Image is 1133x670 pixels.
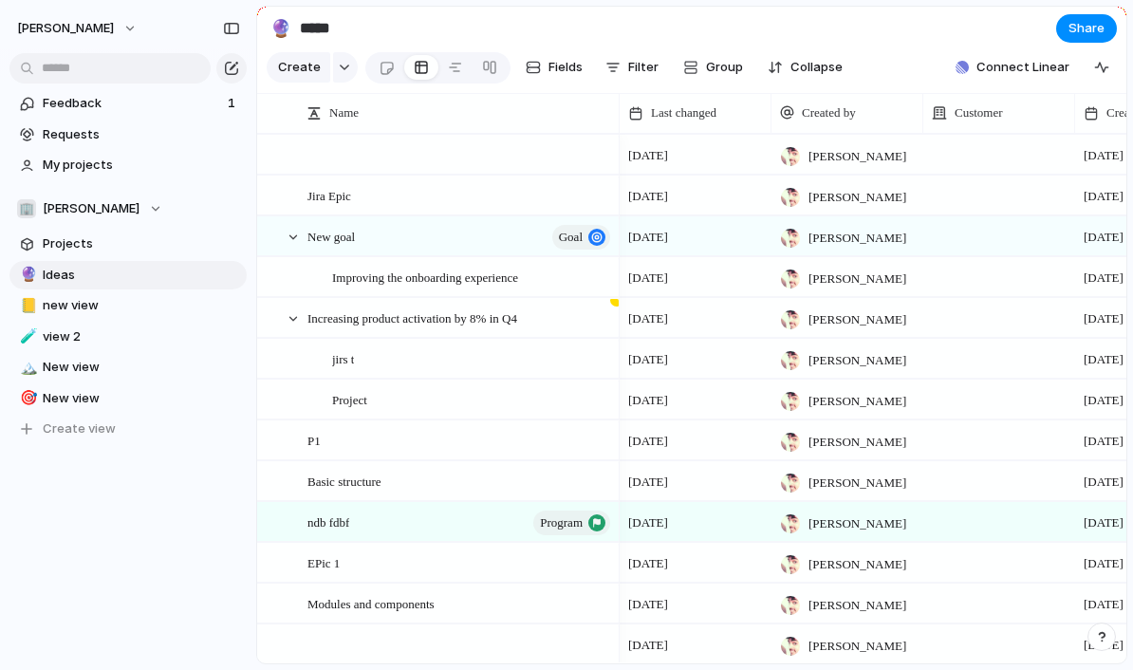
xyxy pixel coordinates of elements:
[307,511,349,532] span: ndb fdbf
[20,326,33,347] div: 🧪
[808,147,906,166] span: [PERSON_NAME]
[955,103,1003,122] span: Customer
[808,637,906,656] span: [PERSON_NAME]
[43,389,240,408] span: New view
[43,266,240,285] span: Ideas
[43,327,240,346] span: view 2
[1084,187,1124,206] span: [DATE]
[1084,432,1124,451] span: [DATE]
[628,513,668,532] span: [DATE]
[808,270,906,288] span: [PERSON_NAME]
[1084,554,1124,573] span: [DATE]
[17,296,36,315] button: 📒
[17,19,114,38] span: [PERSON_NAME]
[43,199,139,218] span: [PERSON_NAME]
[518,52,590,83] button: Fields
[790,58,843,77] span: Collapse
[1084,269,1124,288] span: [DATE]
[808,188,906,207] span: [PERSON_NAME]
[628,391,668,410] span: [DATE]
[17,358,36,377] button: 🏔️
[976,58,1069,77] span: Connect Linear
[706,58,743,77] span: Group
[628,58,659,77] span: Filter
[540,510,583,536] span: program
[17,199,36,218] div: 🏢
[808,433,906,452] span: [PERSON_NAME]
[808,351,906,370] span: [PERSON_NAME]
[9,121,247,149] a: Requests
[17,266,36,285] button: 🔮
[628,636,668,655] span: [DATE]
[278,58,321,77] span: Create
[20,357,33,379] div: 🏔️
[548,58,583,77] span: Fields
[628,432,668,451] span: [DATE]
[307,551,340,573] span: EPic 1
[808,514,906,533] span: [PERSON_NAME]
[628,309,668,328] span: [DATE]
[533,511,610,535] button: program
[1068,19,1105,38] span: Share
[332,347,354,369] span: jirs t
[628,146,668,165] span: [DATE]
[808,310,906,329] span: [PERSON_NAME]
[332,266,518,288] span: Improving the onboarding experience
[628,554,668,573] span: [DATE]
[9,195,247,223] button: 🏢[PERSON_NAME]
[270,15,291,41] div: 🔮
[628,228,668,247] span: [DATE]
[9,384,247,413] a: 🎯New view
[43,358,240,377] span: New view
[1084,309,1124,328] span: [DATE]
[43,234,240,253] span: Projects
[307,470,381,492] span: Basic structure
[9,89,247,118] a: Feedback1
[9,261,247,289] div: 🔮Ideas
[9,353,247,382] a: 🏔️New view
[267,52,330,83] button: Create
[17,389,36,408] button: 🎯
[20,295,33,317] div: 📒
[43,156,240,175] span: My projects
[307,184,351,206] span: Jira Epic
[9,323,247,351] div: 🧪view 2
[628,269,668,288] span: [DATE]
[43,296,240,315] span: new view
[1084,146,1124,165] span: [DATE]
[808,555,906,574] span: [PERSON_NAME]
[808,229,906,248] span: [PERSON_NAME]
[332,388,367,410] span: Project
[43,94,222,113] span: Feedback
[307,225,355,247] span: New goal
[948,53,1077,82] button: Connect Linear
[9,151,247,179] a: My projects
[808,596,906,615] span: [PERSON_NAME]
[651,103,716,122] span: Last changed
[559,224,583,251] span: goal
[802,103,856,122] span: Created by
[43,419,116,438] span: Create view
[1056,14,1117,43] button: Share
[266,13,296,44] button: 🔮
[808,392,906,411] span: [PERSON_NAME]
[9,291,247,320] a: 📒new view
[9,230,247,258] a: Projects
[20,264,33,286] div: 🔮
[20,387,33,409] div: 🎯
[628,595,668,614] span: [DATE]
[1084,391,1124,410] span: [DATE]
[9,415,247,443] button: Create view
[1084,595,1124,614] span: [DATE]
[598,52,666,83] button: Filter
[228,94,239,113] span: 1
[1084,228,1124,247] span: [DATE]
[628,473,668,492] span: [DATE]
[674,52,752,83] button: Group
[808,474,906,493] span: [PERSON_NAME]
[552,225,610,250] button: goal
[1084,473,1124,492] span: [DATE]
